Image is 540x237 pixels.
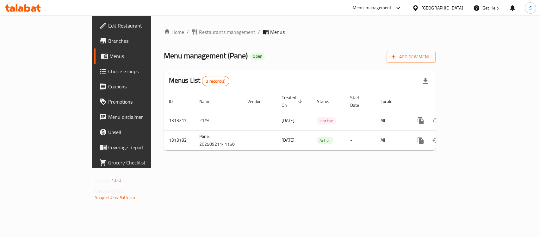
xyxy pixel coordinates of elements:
[376,130,408,150] td: All
[392,53,431,61] span: Add New Menu
[199,28,255,36] span: Restaurants management
[247,98,269,105] span: Vendor
[94,79,182,94] a: Coupons
[108,67,177,75] span: Choice Groups
[282,94,304,109] span: Created On
[413,133,428,148] button: more
[250,54,265,59] span: Open
[94,18,182,33] a: Edit Restaurant
[94,33,182,48] a: Branches
[317,117,336,125] span: Inactive
[258,28,260,36] li: /
[95,193,135,202] a: Support.OpsPlatform
[108,98,177,106] span: Promotions
[317,98,338,105] span: Status
[108,37,177,45] span: Branches
[529,4,532,11] span: S
[317,137,333,144] div: Active
[202,78,229,84] span: 2 record(s)
[187,28,189,36] li: /
[111,176,121,184] span: 1.0.0
[94,140,182,155] a: Coverage Report
[94,155,182,170] a: Grocery Checklist
[109,52,177,60] span: Menus
[95,176,110,184] span: Version:
[108,22,177,29] span: Edit Restaurant
[94,64,182,79] a: Choice Groups
[108,83,177,90] span: Coupons
[282,116,295,125] span: [DATE]
[376,111,408,130] td: All
[108,113,177,121] span: Menu disclaimer
[428,113,444,128] button: Change Status
[413,113,428,128] button: more
[350,94,368,109] span: Start Date
[194,130,242,150] td: Pane, 20250921141150
[428,133,444,148] button: Change Status
[169,98,181,105] span: ID
[282,136,295,144] span: [DATE]
[387,51,436,63] button: Add New Menu
[250,53,265,60] div: Open
[408,92,479,111] th: Actions
[169,76,229,86] h2: Menus List
[191,28,255,36] a: Restaurants management
[94,48,182,64] a: Menus
[202,76,229,86] div: Total records count
[108,159,177,166] span: Grocery Checklist
[94,94,182,109] a: Promotions
[108,144,177,151] span: Coverage Report
[108,128,177,136] span: Upsell
[345,111,376,130] td: -
[94,125,182,140] a: Upsell
[194,111,242,130] td: 21/9
[270,28,285,36] span: Menus
[164,48,248,63] span: Menu management ( Pane )
[164,28,436,36] nav: breadcrumb
[94,109,182,125] a: Menu disclaimer
[317,137,333,144] span: Active
[199,98,219,105] span: Name
[345,130,376,150] td: -
[418,74,433,89] div: Export file
[164,92,479,151] table: enhanced table
[95,187,124,195] span: Get support on:
[421,4,463,11] div: [GEOGRAPHIC_DATA]
[381,98,400,105] span: Locale
[353,4,392,12] div: Menu-management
